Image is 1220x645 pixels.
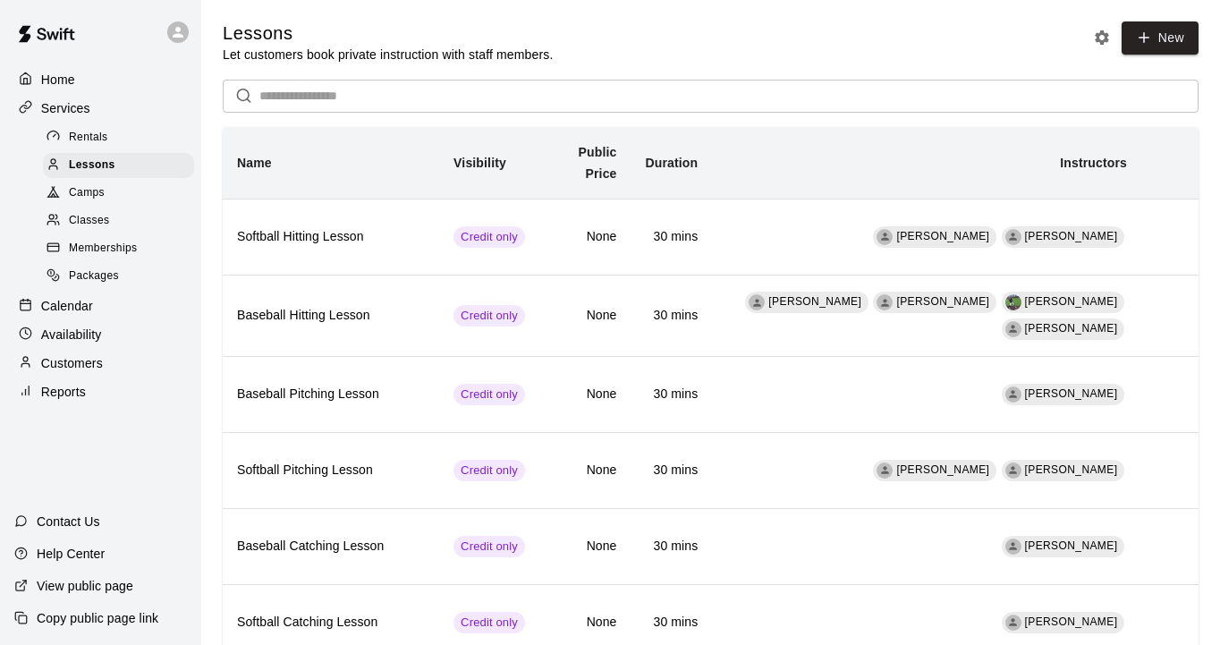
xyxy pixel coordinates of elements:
span: [PERSON_NAME] [1025,230,1118,242]
div: Jess Schmittling [877,463,893,479]
a: Packages [43,263,201,291]
h6: Softball Hitting Lesson [237,227,425,247]
div: Alexa Potts [877,229,893,245]
b: Visibility [453,156,506,170]
span: [PERSON_NAME] [1025,322,1118,335]
span: Lessons [69,157,115,174]
button: Lesson settings [1089,24,1115,51]
div: Memberships [43,236,194,261]
h6: 30 mins [646,461,699,480]
h6: None [554,613,617,632]
div: Rentals [43,125,194,150]
img: Katom Parnell [1005,294,1021,310]
div: Classes [43,208,194,233]
a: Customers [14,350,187,377]
div: Brett Swip [877,294,893,310]
a: Memberships [43,235,201,263]
span: [PERSON_NAME] [1025,387,1118,400]
a: Rentals [43,123,201,151]
span: [PERSON_NAME] [1025,463,1118,476]
p: Customers [41,354,103,372]
span: [PERSON_NAME] [1025,295,1118,308]
span: Credit only [453,229,525,246]
h5: Lessons [223,21,553,46]
h6: Baseball Hitting Lesson [237,306,425,326]
p: Home [41,71,75,89]
h6: None [554,306,617,326]
span: Credit only [453,463,525,480]
h6: Softball Pitching Lesson [237,461,425,480]
h6: None [554,385,617,404]
span: Rentals [69,129,108,147]
div: Hunter Hisky [749,294,765,310]
b: Name [237,156,272,170]
div: Packages [43,264,194,289]
div: This service is only visible to customers with valid credits for it. [453,460,525,481]
span: Credit only [453,615,525,632]
span: Camps [69,184,105,202]
span: Memberships [69,240,137,258]
div: This service is only visible to customers with valid credits for it. [453,536,525,557]
a: Lessons [43,151,201,179]
span: Credit only [453,386,525,403]
div: Hunter Hisky [1005,539,1021,555]
h6: Softball Catching Lesson [237,613,425,632]
p: Availability [41,326,102,344]
h6: 30 mins [646,537,699,556]
b: Instructors [1060,156,1127,170]
div: Lessons [43,153,194,178]
p: Help Center [37,545,105,563]
span: [PERSON_NAME] [768,295,861,308]
div: Camps [43,181,194,206]
b: Duration [646,156,699,170]
p: Let customers book private instruction with staff members. [223,46,553,64]
span: Credit only [453,308,525,325]
b: Public Price [579,145,617,181]
a: Calendar [14,293,187,319]
div: This service is only visible to customers with valid credits for it. [453,612,525,633]
span: Credit only [453,539,525,556]
p: View public page [37,577,133,595]
h6: 30 mins [646,613,699,632]
a: Camps [43,180,201,208]
a: Services [14,95,187,122]
h6: Baseball Pitching Lesson [237,385,425,404]
div: This service is only visible to customers with valid credits for it. [453,305,525,327]
h6: None [554,537,617,556]
a: Reports [14,378,187,405]
div: Ali Grenzebach [1005,615,1021,631]
span: [PERSON_NAME] [896,230,989,242]
p: Calendar [41,297,93,315]
h6: Baseball Catching Lesson [237,537,425,556]
div: This service is only visible to customers with valid credits for it. [453,384,525,405]
div: This service is only visible to customers with valid credits for it. [453,226,525,248]
h6: 30 mins [646,385,699,404]
div: Megan Rife [1005,463,1021,479]
h6: 30 mins [646,306,699,326]
a: Availability [14,321,187,348]
span: Packages [69,267,119,285]
span: [PERSON_NAME] [1025,539,1118,552]
a: Classes [43,208,201,235]
p: Contact Us [37,513,100,530]
span: [PERSON_NAME] [896,463,989,476]
span: Classes [69,212,109,230]
a: Home [14,66,187,93]
div: Ali Grenzebach [1005,229,1021,245]
a: New [1122,21,1199,55]
span: [PERSON_NAME] [1025,615,1118,628]
div: Jeff Wetzler [1005,386,1021,403]
p: Copy public page link [37,609,158,627]
h6: None [554,227,617,247]
h6: None [554,461,617,480]
p: Reports [41,383,86,401]
h6: 30 mins [646,227,699,247]
div: Jeff Wetzler [1005,321,1021,337]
